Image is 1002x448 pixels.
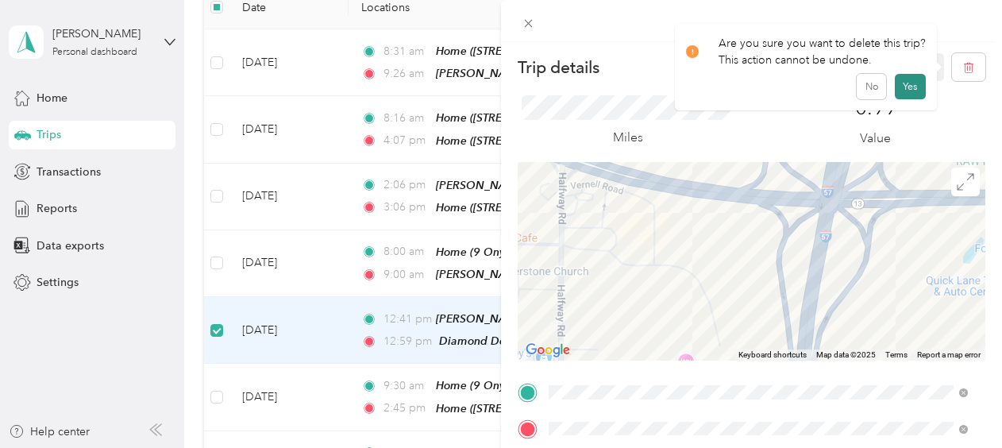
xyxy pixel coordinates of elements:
[885,350,908,359] a: Terms (opens in new tab)
[518,56,599,79] p: Trip details
[686,35,926,68] div: Are you sure you want to delete this trip? This action cannot be undone.
[895,74,926,99] button: Yes
[816,350,876,359] span: Map data ©2025
[522,340,574,361] img: Google
[857,74,886,99] button: No
[522,340,574,361] a: Open this area in Google Maps (opens a new window)
[613,128,643,148] p: Miles
[738,350,807,361] button: Keyboard shortcuts
[917,350,981,359] a: Report a map error
[913,359,1002,448] iframe: Everlance-gr Chat Button Frame
[860,129,891,149] p: Value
